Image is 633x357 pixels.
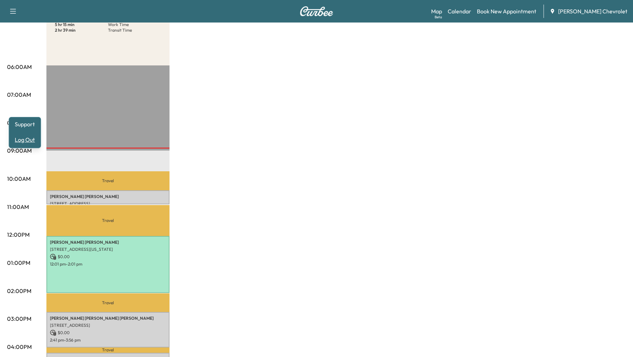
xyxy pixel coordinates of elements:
a: Support [12,120,38,128]
p: 03:00PM [7,314,31,323]
p: 11:00AM [7,203,29,211]
p: 12:00PM [7,230,30,239]
p: $ 0.00 [50,330,166,336]
p: $ 0.00 [50,254,166,260]
p: 5 hr 15 min [55,22,108,27]
p: [STREET_ADDRESS][US_STATE] [50,247,166,252]
button: Log Out [12,134,38,145]
p: 02:00PM [7,287,31,295]
p: 04:00PM [7,343,32,351]
p: Travel [46,171,170,190]
a: Book New Appointment [477,7,536,15]
a: MapBeta [431,7,442,15]
p: Travel [46,205,170,236]
p: [PERSON_NAME] [PERSON_NAME] [PERSON_NAME] [50,315,166,321]
p: [PERSON_NAME] [PERSON_NAME] [50,194,166,199]
p: 07:00AM [7,90,31,99]
img: Curbee Logo [300,6,333,16]
p: [STREET_ADDRESS] [50,323,166,328]
p: Travel [46,348,170,353]
p: 2 hr 39 min [55,27,108,33]
a: Calendar [448,7,471,15]
p: 01:00PM [7,259,30,267]
p: Work Time [108,22,161,27]
p: Transit Time [108,27,161,33]
p: [STREET_ADDRESS] [50,201,166,206]
div: Beta [435,14,442,20]
p: 06:00AM [7,63,32,71]
p: 12:01 pm - 2:01 pm [50,261,166,267]
p: Travel [46,293,170,312]
p: 09:00AM [7,146,32,155]
p: [PERSON_NAME] [PERSON_NAME] [50,240,166,245]
p: 10:00AM [7,174,31,183]
p: 2:41 pm - 3:56 pm [50,337,166,343]
span: [PERSON_NAME] Chevrolet [558,7,627,15]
